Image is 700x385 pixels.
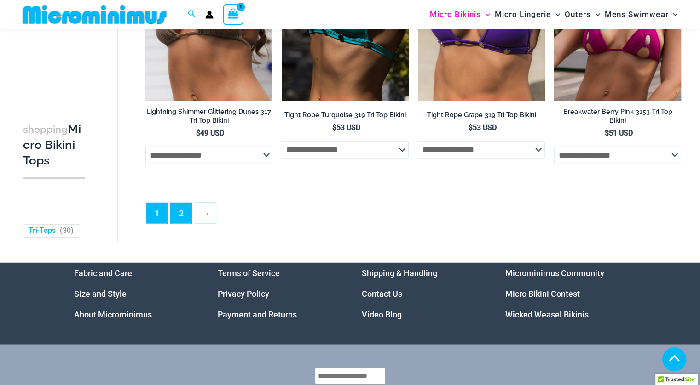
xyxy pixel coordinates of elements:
bdi: 53 USD [469,123,497,132]
a: Micro LingerieMenu ToggleMenu Toggle [492,3,562,26]
span: $ [469,123,473,132]
h2: Breakwater Berry Pink 3153 Tri Top Bikini [554,108,681,125]
nav: Menu [505,263,626,325]
a: Privacy Policy [218,289,269,299]
h2: Tight Rope Turquoise 319 Tri Top Bikini [282,111,409,119]
aside: Footer Widget 1 [74,263,195,325]
h3: Micro Bikini Tops [23,121,85,168]
a: OutersMenu ToggleMenu Toggle [562,3,602,26]
a: Micro Bikini Contest [505,289,580,299]
a: Contact Us [362,289,402,299]
aside: Footer Widget 3 [362,263,483,325]
a: Shipping & Handling [362,268,437,278]
a: Breakwater Berry Pink 3153 Tri Top Bikini [554,108,681,128]
span: ( ) [60,226,74,236]
a: About Microminimus [74,310,152,319]
a: Tight Rope Turquoise 319 Tri Top Bikini [282,111,409,123]
a: Terms of Service [218,268,280,278]
span: $ [332,123,336,132]
a: Wicked Weasel Bikinis [505,310,589,319]
span: Outers [565,3,591,26]
a: Size and Style [74,289,127,299]
span: Micro Lingerie [495,3,551,26]
a: Fabric and Care [74,268,132,278]
a: Page 2 [171,203,191,224]
span: Menu Toggle [481,3,490,26]
a: Payment and Returns [218,310,297,319]
aside: Footer Widget 4 [505,263,626,325]
span: shopping [23,124,68,135]
nav: Menu [218,263,339,325]
h2: Lightning Shimmer Glittering Dunes 317 Tri Top Bikini [145,108,272,125]
nav: Site Navigation [426,1,682,28]
a: Lightning Shimmer Glittering Dunes 317 Tri Top Bikini [145,108,272,128]
span: Menu Toggle [668,3,677,26]
span: $ [605,129,609,137]
span: Micro Bikinis [430,3,481,26]
a: Tight Rope Grape 319 Tri Top Bikini [418,111,545,123]
a: View Shopping Cart, 1 items [223,4,244,25]
a: Search icon link [188,9,196,20]
a: Micro BikinisMenu ToggleMenu Toggle [428,3,492,26]
h2: Tight Rope Grape 319 Tri Top Bikini [418,111,545,119]
a: Tri-Tops [29,226,56,236]
nav: Menu [74,263,195,325]
a: Microminimus Community [505,268,604,278]
bdi: 53 USD [332,123,360,132]
nav: Product Pagination [145,203,681,229]
aside: Footer Widget 2 [218,263,339,325]
span: Mens Swimwear [605,3,668,26]
bdi: 49 USD [196,129,224,137]
a: → [195,203,216,224]
span: 30 [63,226,71,235]
nav: Menu [362,263,483,325]
img: MM SHOP LOGO FLAT [19,4,170,25]
a: Mens SwimwearMenu ToggleMenu Toggle [602,3,680,26]
bdi: 51 USD [605,129,633,137]
span: $ [196,129,200,137]
span: Menu Toggle [591,3,600,26]
span: Page 1 [146,203,167,224]
span: Menu Toggle [551,3,560,26]
a: Video Blog [362,310,402,319]
a: Account icon link [205,11,214,19]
